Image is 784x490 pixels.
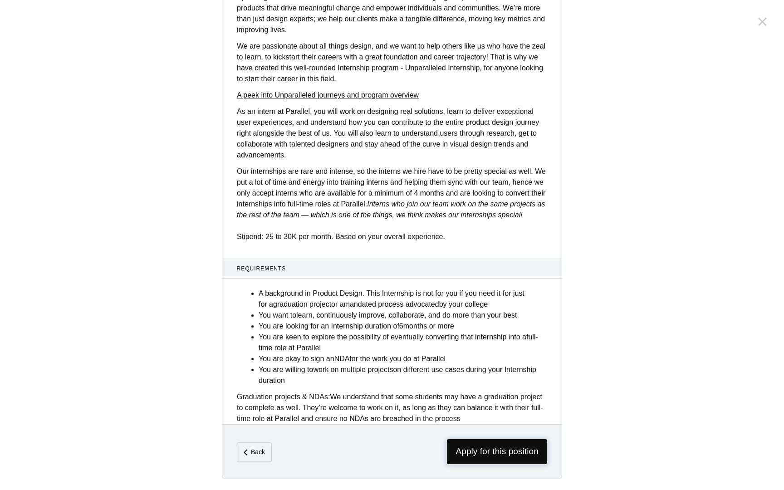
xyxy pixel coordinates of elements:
[237,392,547,424] div: We understand that some students may have a graduation project to complete as well. They’re welco...
[237,200,545,219] em: Interns who join our team work on the same projects as the rest of the team — which is one of the...
[259,364,547,386] li: You are willing to on different use cases during your Internship duration
[259,288,547,310] li: A background in Product Design. This Internship is not for you if you need it for just for a or a...
[237,393,330,401] strong: Graduation projects & NDAs:
[344,300,376,308] strong: mandated
[237,41,547,84] p: We are passionate about all things design, and we want to help others like us who have the zeal t...
[403,322,454,330] strong: months or more
[399,322,403,330] strong: 6
[259,321,547,332] li: You are looking for an Internship duration of
[273,300,331,308] strong: graduation project
[334,75,336,83] strong: .
[259,353,547,364] li: You are okay to sign an for the work you do at Parallel
[334,355,350,363] strong: NDA
[237,106,547,161] p: As an intern at Parallel, you will work on designing real solutions, learn to deliver exceptional...
[378,300,439,308] strong: process advocated
[237,233,261,240] strong: Stipend
[313,366,393,373] strong: work on multiple projects
[296,311,517,319] strong: learn, continuously improve, collaborate, and do more than your best
[259,310,547,321] li: You want to
[237,265,548,273] span: Requirements
[447,439,547,464] span: Apply for this position
[237,91,419,99] a: A peek into Unparalleled journeys and program overview
[259,332,547,353] li: You are keen to explore the possibility of eventually converting that internship into a
[237,166,547,242] p: Our internships are rare and intense, so the interns we hire have to be pretty special as well. W...
[251,448,265,456] em: Back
